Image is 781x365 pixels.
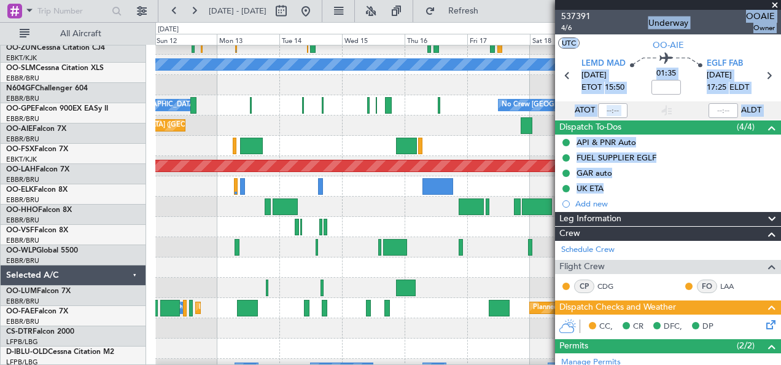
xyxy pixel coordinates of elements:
[6,146,34,153] span: OO-FSX
[467,34,530,45] div: Fri 17
[405,34,467,45] div: Thu 16
[14,24,133,44] button: All Aircraft
[502,96,707,114] div: No Crew [GEOGRAPHIC_DATA] ([GEOGRAPHIC_DATA] National)
[209,6,266,17] span: [DATE] - [DATE]
[6,166,36,173] span: OO-LAH
[707,58,743,70] span: EGLF FAB
[6,297,39,306] a: EBBR/BRU
[6,74,39,83] a: EBBR/BRU
[581,58,626,70] span: LEMD MAD
[6,206,38,214] span: OO-HHO
[6,186,34,194] span: OO-ELK
[575,104,595,117] span: ATOT
[702,321,713,333] span: DP
[6,308,68,315] a: OO-FAEFalcon 7X
[577,137,636,147] div: API & PNR Auto
[6,247,36,254] span: OO-WLP
[559,260,605,274] span: Flight Crew
[438,7,489,15] span: Refresh
[559,227,580,241] span: Crew
[6,155,37,164] a: EBKT/KJK
[559,339,588,353] span: Permits
[37,2,108,20] input: Trip Number
[559,300,676,315] span: Dispatch Checks and Weather
[6,348,48,356] span: D-IBLU-OLD
[664,321,682,333] span: DFC,
[575,198,775,209] div: Add new
[707,69,732,82] span: [DATE]
[342,34,405,45] div: Wed 15
[6,195,39,205] a: EBBR/BRU
[6,288,71,295] a: OO-LUMFalcon 7X
[158,25,179,35] div: [DATE]
[6,94,39,103] a: EBBR/BRU
[598,103,628,118] input: --:--
[577,183,604,194] div: UK ETA
[707,82,726,94] span: 17:25
[605,82,624,94] span: 15:50
[6,256,39,265] a: EBBR/BRU
[6,328,33,336] span: CS-DTR
[6,105,35,112] span: OO-GPE
[6,85,88,92] a: N604GFChallenger 604
[746,23,775,33] span: Owner
[577,152,656,163] div: FUEL SUPPLIER EGLF
[530,34,593,45] div: Sat 18
[6,348,114,356] a: D-IBLU-OLDCessna Citation M2
[6,227,68,234] a: OO-VSFFalcon 8X
[737,120,755,133] span: (4/4)
[6,166,69,173] a: OO-LAHFalcon 7X
[6,308,34,315] span: OO-FAE
[6,65,104,72] a: OO-SLMCessna Citation XLS
[741,104,761,117] span: ALDT
[279,34,342,45] div: Tue 14
[419,1,493,21] button: Refresh
[6,125,33,133] span: OO-AIE
[6,125,66,133] a: OO-AIEFalcon 7X
[720,281,748,292] a: LAA
[574,280,594,293] div: CP
[6,105,108,112] a: OO-GPEFalcon 900EX EASy II
[6,236,39,245] a: EBBR/BRU
[6,216,39,225] a: EBBR/BRU
[577,168,612,178] div: GAR auto
[559,212,621,226] span: Leg Information
[581,82,602,94] span: ETOT
[697,280,717,293] div: FO
[561,23,591,33] span: 4/6
[581,69,607,82] span: [DATE]
[648,17,688,29] div: Underway
[6,44,105,52] a: OO-ZUNCessna Citation CJ4
[6,186,68,194] a: OO-ELKFalcon 8X
[6,44,37,52] span: OO-ZUN
[32,29,130,38] span: All Aircraft
[653,39,684,52] span: OO-AIE
[6,247,78,254] a: OO-WLPGlobal 5500
[737,339,755,352] span: (2/2)
[599,321,613,333] span: CC,
[6,288,37,295] span: OO-LUM
[561,10,591,23] span: 537391
[558,37,580,49] button: UTC
[6,146,68,153] a: OO-FSXFalcon 7X
[199,299,306,317] div: Planned Maint Melsbroek Air Base
[6,227,34,234] span: OO-VSF
[533,299,755,317] div: Planned Maint [GEOGRAPHIC_DATA] ([GEOGRAPHIC_DATA] National)
[6,317,39,326] a: EBBR/BRU
[6,53,37,63] a: EBKT/KJK
[6,85,35,92] span: N604GF
[597,281,625,292] a: CDG
[729,82,749,94] span: ELDT
[559,120,621,135] span: Dispatch To-Dos
[6,65,36,72] span: OO-SLM
[656,68,676,80] span: 01:35
[6,135,39,144] a: EBBR/BRU
[6,175,39,184] a: EBBR/BRU
[6,206,72,214] a: OO-HHOFalcon 8X
[561,244,615,256] a: Schedule Crew
[633,321,643,333] span: CR
[746,10,775,23] span: OOAIE
[154,34,217,45] div: Sun 12
[6,337,38,347] a: LFPB/LBG
[6,328,74,336] a: CS-DTRFalcon 2000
